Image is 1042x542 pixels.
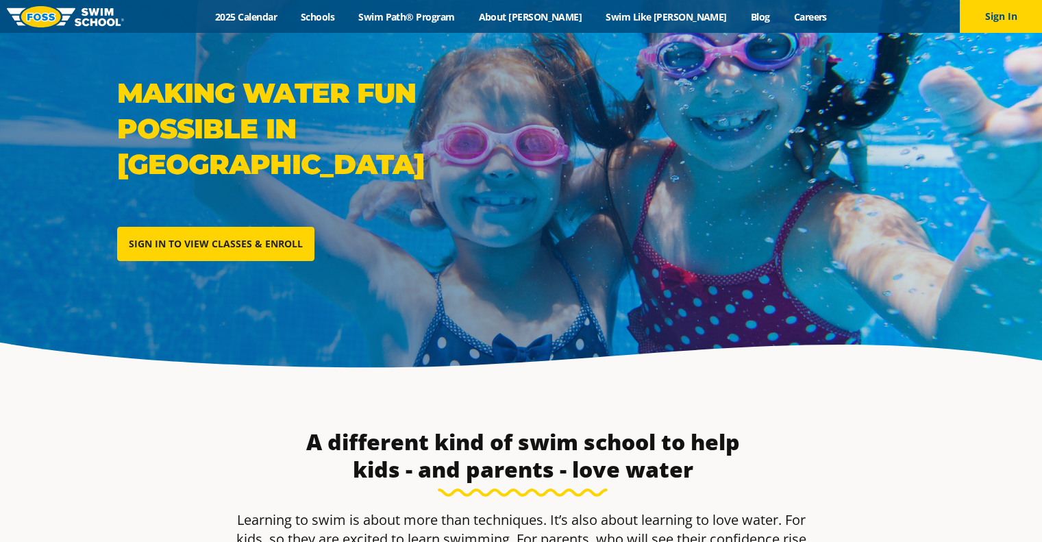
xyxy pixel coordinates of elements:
h3: A different kind of swim school to help kids - and parents - love water [284,428,762,483]
a: 2025 Calendar [203,10,289,23]
p: Making water fun possible in [GEOGRAPHIC_DATA] [117,75,514,182]
a: Schools [289,10,347,23]
img: FOSS Swim School Logo [7,6,124,27]
a: Careers [782,10,839,23]
a: Swim Path® Program [347,10,467,23]
a: Blog [739,10,782,23]
a: About [PERSON_NAME] [467,10,594,23]
a: Swim Like [PERSON_NAME] [594,10,739,23]
a: SIGN IN TO VIEW CLASSES & ENROLL [117,227,314,261]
